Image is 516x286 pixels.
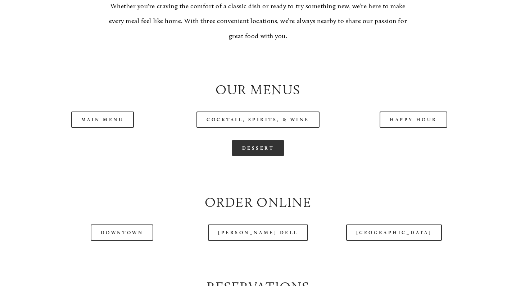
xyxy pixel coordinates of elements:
[91,224,153,241] a: Downtown
[31,80,485,99] h2: Our Menus
[71,112,134,128] a: Main Menu
[346,224,442,241] a: [GEOGRAPHIC_DATA]
[380,112,447,128] a: Happy Hour
[196,112,320,128] a: Cocktail, Spirits, & Wine
[208,224,308,241] a: [PERSON_NAME] Dell
[232,140,284,156] a: Dessert
[31,193,485,212] h2: Order Online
